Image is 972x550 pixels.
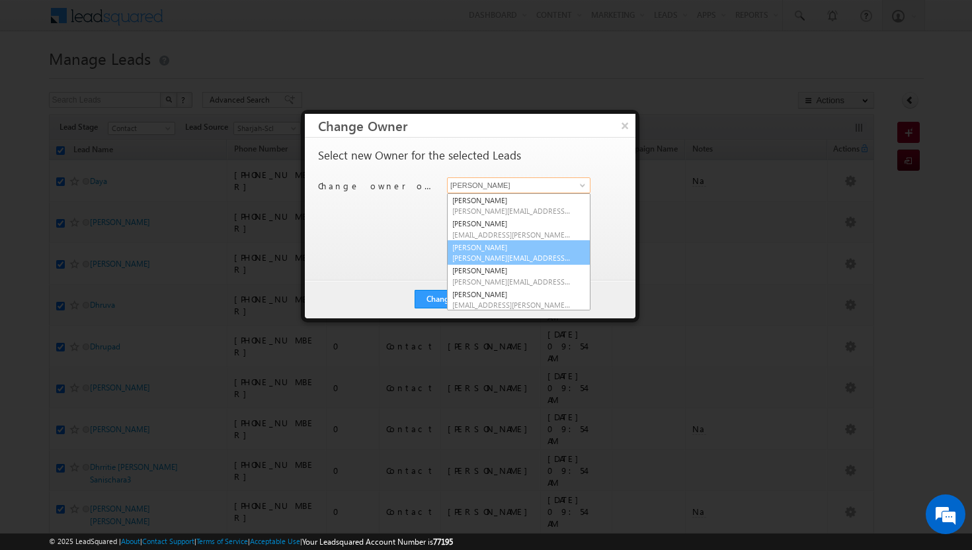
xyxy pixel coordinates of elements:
a: [PERSON_NAME] [448,264,590,288]
a: [PERSON_NAME] [448,217,590,241]
button: Change [415,290,465,308]
span: © 2025 LeadSquared | | | | | [49,535,453,548]
span: [EMAIL_ADDRESS][PERSON_NAME][DOMAIN_NAME] [452,230,571,240]
span: Your Leadsquared Account Number is [302,537,453,547]
span: [PERSON_NAME][EMAIL_ADDRESS][DOMAIN_NAME] [452,277,571,287]
img: d_60004797649_company_0_60004797649 [22,69,56,87]
a: [PERSON_NAME] [447,240,590,265]
span: [PERSON_NAME][EMAIL_ADDRESS][PERSON_NAME][DOMAIN_NAME] [452,253,571,263]
p: Select new Owner for the selected Leads [318,150,521,161]
a: About [121,537,140,545]
p: Change owner of 50 leads to [318,180,437,192]
a: Show All Items [573,179,589,192]
span: [EMAIL_ADDRESS][PERSON_NAME][DOMAIN_NAME] [452,300,571,310]
a: Acceptable Use [250,537,300,545]
textarea: Type your message and hit 'Enter' [17,122,241,396]
em: Start Chat [180,408,240,426]
span: 77195 [433,537,453,547]
h3: Change Owner [318,114,635,137]
div: Minimize live chat window [217,7,249,38]
a: [PERSON_NAME] [448,288,590,312]
button: × [614,114,635,137]
div: Chat with us now [69,69,222,87]
a: Contact Support [142,537,194,545]
span: [PERSON_NAME][EMAIL_ADDRESS][DOMAIN_NAME] [452,206,571,216]
a: [PERSON_NAME] [448,194,590,218]
input: Type to Search [447,177,590,193]
a: Terms of Service [196,537,248,545]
